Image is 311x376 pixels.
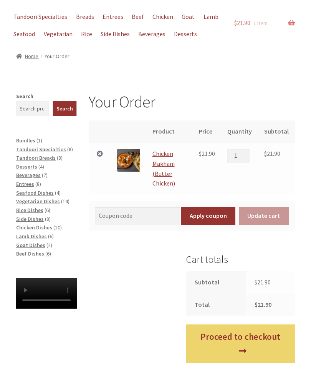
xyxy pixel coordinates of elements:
[255,278,257,286] span: $
[46,207,49,214] span: 6
[221,120,258,143] th: Quantity
[63,198,68,205] span: 14
[43,172,46,179] span: 7
[199,150,215,157] bdi: 21.90
[16,8,222,43] nav: Primary Navigation
[46,216,49,222] span: 8
[255,278,271,286] bdi: 21.90
[99,8,127,25] a: Entrees
[58,154,61,161] span: 8
[95,149,105,159] a: Remove Chicken Makhani (Butter Chicken) from cart
[181,207,235,225] button: Apply coupon
[16,93,33,100] label: Search
[16,137,35,144] a: Bundles
[16,180,34,187] a: Entrees
[199,150,202,157] span: $
[258,120,295,143] th: Subtotal
[149,8,177,25] a: Chicken
[48,242,51,249] span: 2
[16,172,41,179] a: Beverages
[16,53,39,60] a: Home
[55,224,60,231] span: 10
[253,20,268,27] span: 1 item
[16,146,66,153] a: Tandoori Specialties
[77,25,96,43] a: Rice
[117,149,140,172] img: Chicken Makhani (Butter Chicken)
[264,150,267,157] span: $
[186,254,295,266] h2: Cart totals
[178,8,199,25] a: Goat
[95,207,180,225] input: Coupon code
[255,301,271,308] bdi: 21.90
[37,180,40,187] span: 8
[97,25,133,43] a: Side Dishes
[50,233,52,240] span: 6
[135,25,169,43] a: Beverages
[193,120,221,143] th: Price
[10,25,39,43] a: Seafood
[146,120,193,143] th: Product
[186,294,246,316] th: Total
[16,216,44,222] a: Side Dishes
[47,250,50,257] span: 6
[16,101,49,116] input: Search products…
[10,8,71,25] a: Tandoori Specialties
[40,163,43,170] span: 4
[38,52,44,61] span: /
[69,146,71,153] span: 8
[53,101,77,116] button: Search
[16,198,60,205] a: Vegetarian Dishes
[264,150,280,157] bdi: 21.90
[186,324,295,363] a: Proceed to checkout
[89,92,295,112] h1: Your Order
[38,137,41,144] span: 1
[186,271,246,294] th: Subtotal
[16,233,47,240] a: Lamb Dishes
[16,250,44,257] a: Beef Dishes
[128,8,147,25] a: Beef
[234,19,250,27] span: 21.90
[16,52,295,61] nav: breadcrumbs
[200,8,222,25] a: Lamb
[16,224,52,231] a: Chicken Dishes
[56,189,59,196] span: 4
[16,163,37,170] a: Desserts
[239,207,289,225] button: Update cart
[16,189,54,196] a: Seafood Dishes
[234,19,237,27] span: $
[170,25,201,43] a: Desserts
[234,8,295,38] a: $21.90 1 item
[72,8,98,25] a: Breads
[16,207,43,214] a: Rice Dishes
[227,149,250,163] input: Product quantity
[40,25,76,43] a: Vegetarian
[16,154,56,161] a: Tandoori Breads
[152,150,175,187] a: Chicken Makhani (Butter Chicken)
[255,301,258,308] span: $
[16,242,45,249] a: Goat Dishes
